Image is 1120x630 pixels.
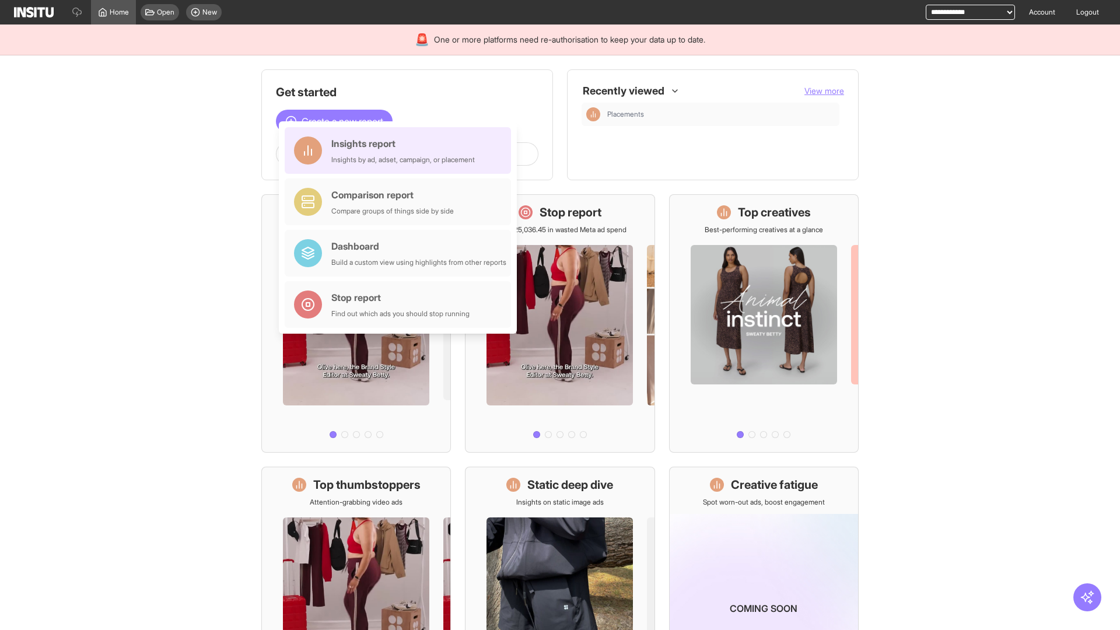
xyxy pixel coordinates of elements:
[738,204,811,220] h1: Top creatives
[669,194,859,453] a: Top creativesBest-performing creatives at a glance
[607,110,644,119] span: Placements
[110,8,129,17] span: Home
[157,8,174,17] span: Open
[313,477,421,493] h1: Top thumbstoppers
[331,290,470,304] div: Stop report
[331,155,475,164] div: Insights by ad, adset, campaign, or placement
[434,34,705,45] span: One or more platforms need re-authorisation to keep your data up to date.
[516,498,604,507] p: Insights on static image ads
[276,110,393,133] button: Create a new report
[493,225,626,235] p: Save £25,036.45 in wasted Meta ad spend
[804,86,844,96] span: View more
[202,8,217,17] span: New
[804,85,844,97] button: View more
[331,188,454,202] div: Comparison report
[415,32,429,48] div: 🚨
[331,258,506,267] div: Build a custom view using highlights from other reports
[276,84,538,100] h1: Get started
[331,136,475,150] div: Insights report
[310,498,402,507] p: Attention-grabbing video ads
[331,206,454,216] div: Compare groups of things side by side
[14,7,54,17] img: Logo
[331,239,506,253] div: Dashboard
[331,309,470,318] div: Find out which ads you should stop running
[465,194,654,453] a: Stop reportSave £25,036.45 in wasted Meta ad spend
[261,194,451,453] a: What's live nowSee all active ads instantly
[607,110,835,119] span: Placements
[540,204,601,220] h1: Stop report
[302,114,383,128] span: Create a new report
[705,225,823,235] p: Best-performing creatives at a glance
[527,477,613,493] h1: Static deep dive
[586,107,600,121] div: Insights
